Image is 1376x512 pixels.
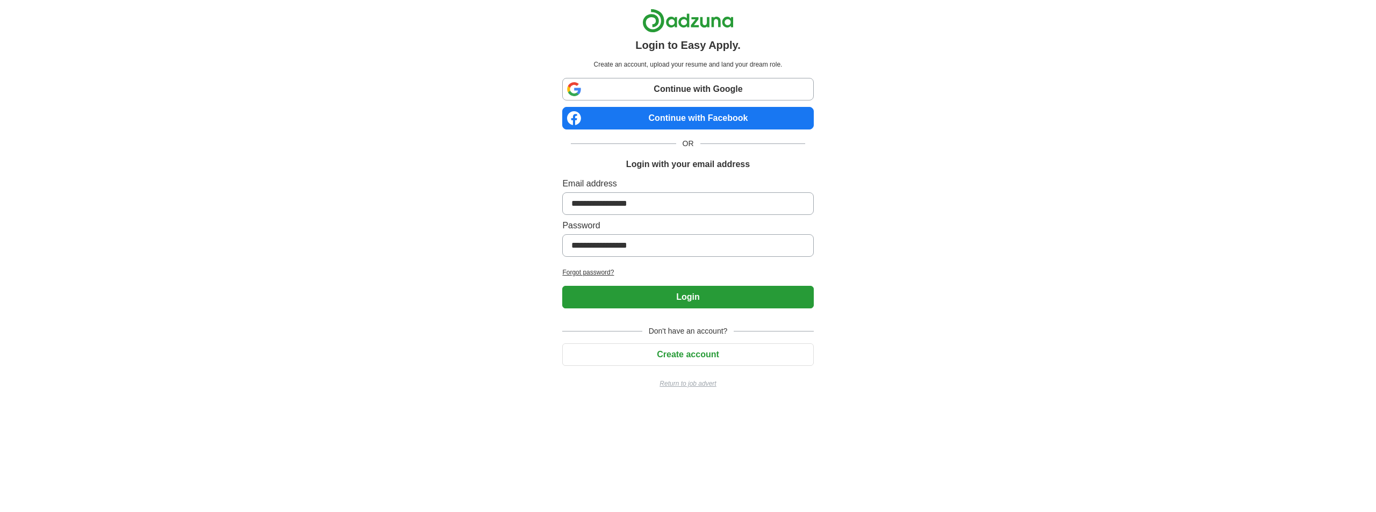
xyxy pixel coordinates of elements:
a: Create account [562,350,813,359]
span: Don't have an account? [642,326,734,337]
img: Adzuna logo [642,9,734,33]
h1: Login to Easy Apply. [635,37,741,53]
button: Create account [562,343,813,366]
span: OR [676,138,700,149]
a: Return to job advert [562,379,813,388]
a: Continue with Facebook [562,107,813,129]
a: Continue with Google [562,78,813,100]
button: Login [562,286,813,308]
label: Password [562,219,813,232]
a: Forgot password? [562,268,813,277]
label: Email address [562,177,813,190]
p: Create an account, upload your resume and land your dream role. [564,60,811,69]
h1: Login with your email address [626,158,750,171]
